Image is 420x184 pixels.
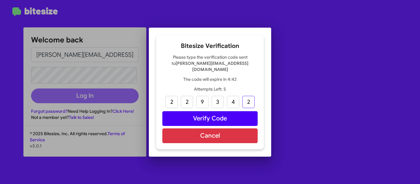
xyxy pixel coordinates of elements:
[162,41,258,51] h2: Bitesize Verification
[162,86,258,92] p: Attempts Left: 5
[176,61,248,72] strong: [PERSON_NAME][EMAIL_ADDRESS][DOMAIN_NAME]
[162,128,258,143] button: Cancel
[162,54,258,72] p: Please type the verification code sent to
[162,76,258,82] p: The code will expire in 4:42
[162,111,258,126] button: Verify Code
